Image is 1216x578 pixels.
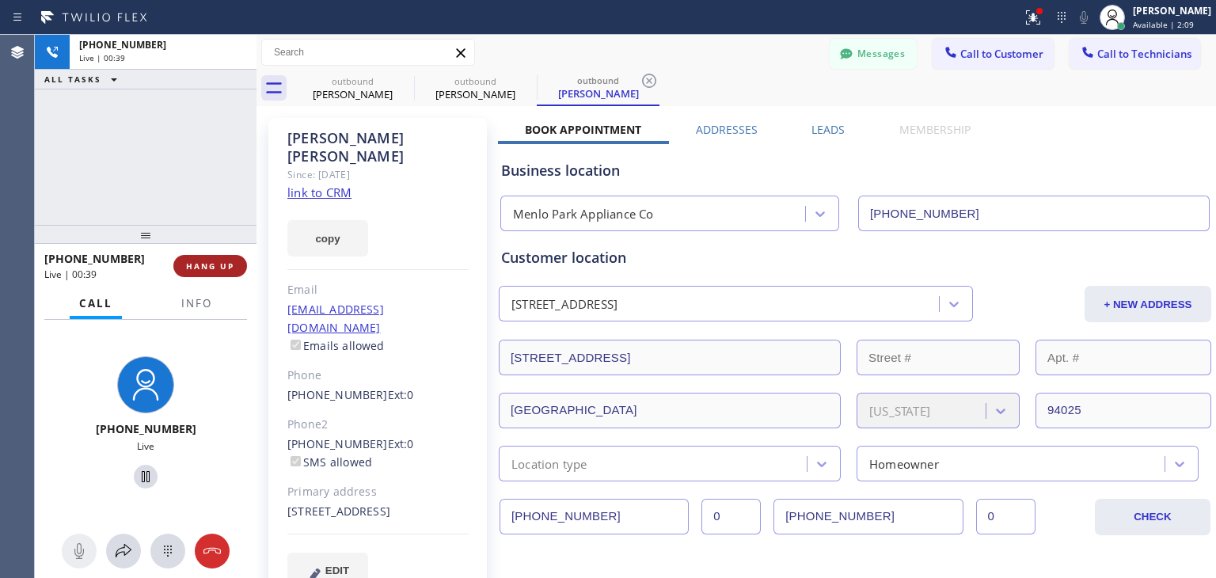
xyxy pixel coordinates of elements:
[696,122,758,137] label: Addresses
[287,338,385,353] label: Emails allowed
[325,565,349,576] span: EDIT
[416,70,535,106] div: Craig Schmitz
[287,302,384,335] a: [EMAIL_ADDRESS][DOMAIN_NAME]
[501,160,1209,181] div: Business location
[287,281,469,299] div: Email
[1085,286,1211,322] button: + NEW ADDRESS
[44,268,97,281] span: Live | 00:39
[262,40,474,65] input: Search
[70,288,122,319] button: Call
[1133,4,1211,17] div: [PERSON_NAME]
[1035,393,1211,428] input: ZIP
[501,247,1209,268] div: Customer location
[287,387,388,402] a: [PHONE_NUMBER]
[287,454,372,470] label: SMS allowed
[181,296,212,310] span: Info
[976,499,1035,534] input: Ext. 2
[293,87,412,101] div: [PERSON_NAME]
[1097,47,1191,61] span: Call to Technicians
[869,454,939,473] div: Homeowner
[538,86,658,101] div: [PERSON_NAME]
[1095,499,1210,535] button: CHECK
[287,483,469,501] div: Primary address
[62,534,97,568] button: Mute
[499,393,841,428] input: City
[773,499,963,534] input: Phone Number 2
[500,499,689,534] input: Phone Number
[35,70,133,89] button: ALL TASKS
[79,296,112,310] span: Call
[106,534,141,568] button: Open directory
[1035,340,1211,375] input: Apt. #
[416,87,535,101] div: [PERSON_NAME]
[173,255,247,277] button: HANG UP
[857,340,1020,375] input: Street #
[287,503,469,521] div: [STREET_ADDRESS]
[525,122,641,137] label: Book Appointment
[150,534,185,568] button: Open dialpad
[291,456,301,466] input: SMS allowed
[134,465,158,489] button: Hold Customer
[287,367,469,385] div: Phone
[388,387,414,402] span: Ext: 0
[1073,6,1095,29] button: Mute
[287,416,469,434] div: Phone2
[858,196,1210,231] input: Phone Number
[513,205,654,223] div: Menlo Park Appliance Co
[960,47,1043,61] span: Call to Customer
[186,260,234,272] span: HANG UP
[830,39,917,69] button: Messages
[287,129,469,165] div: [PERSON_NAME] [PERSON_NAME]
[79,38,166,51] span: [PHONE_NUMBER]
[701,499,761,534] input: Ext.
[416,75,535,87] div: outbound
[1070,39,1200,69] button: Call to Technicians
[79,52,125,63] span: Live | 00:39
[499,340,841,375] input: Address
[1133,19,1194,30] span: Available | 2:09
[137,439,154,453] span: Live
[195,534,230,568] button: Hang up
[933,39,1054,69] button: Call to Customer
[388,436,414,451] span: Ext: 0
[44,74,101,85] span: ALL TASKS
[287,220,368,257] button: copy
[287,436,388,451] a: [PHONE_NUMBER]
[811,122,845,137] label: Leads
[293,70,412,106] div: Craig Schmitz
[511,295,617,314] div: [STREET_ADDRESS]
[293,75,412,87] div: outbound
[172,288,222,319] button: Info
[899,122,971,137] label: Membership
[44,251,145,266] span: [PHONE_NUMBER]
[96,421,196,436] span: [PHONE_NUMBER]
[287,165,469,184] div: Since: [DATE]
[538,70,658,105] div: Craig Schmitz
[291,340,301,350] input: Emails allowed
[538,74,658,86] div: outbound
[511,454,587,473] div: Location type
[287,184,351,200] a: link to CRM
